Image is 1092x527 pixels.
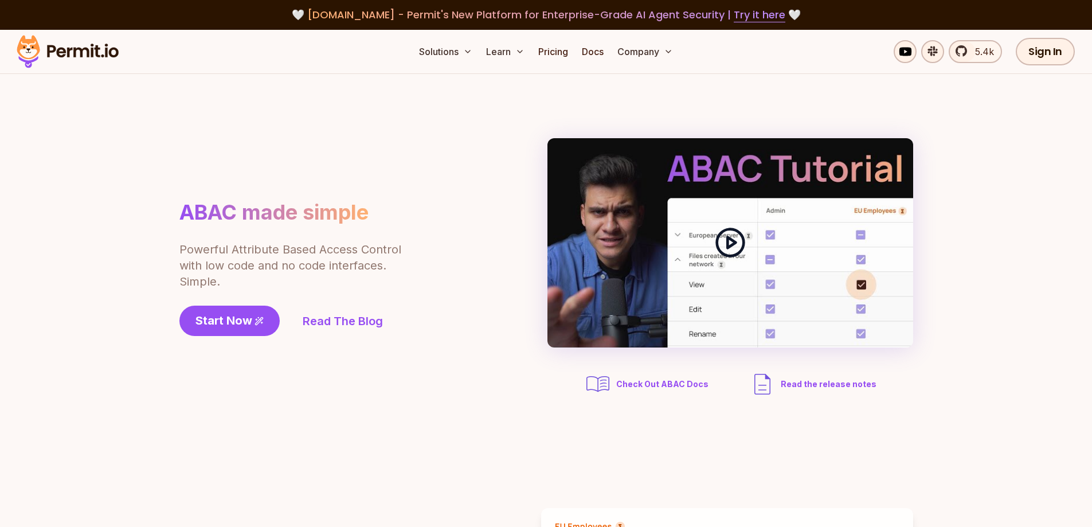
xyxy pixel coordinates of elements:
a: Read The Blog [303,313,383,329]
a: Read the release notes [749,370,876,398]
a: Pricing [534,40,573,63]
button: Learn [482,40,529,63]
a: Try it here [734,7,785,22]
div: 🤍 🤍 [28,7,1064,23]
button: Solutions [414,40,477,63]
h1: ABAC made simple [179,200,369,225]
img: abac docs [584,370,612,398]
p: Powerful Attribute Based Access Control with low code and no code interfaces. Simple. [179,241,403,290]
img: description [749,370,776,398]
a: Check Out ABAC Docs [584,370,712,398]
span: Read the release notes [781,378,876,390]
img: Permit logo [11,32,124,71]
a: Sign In [1016,38,1075,65]
a: Start Now [179,306,280,336]
span: Start Now [195,313,252,329]
a: Docs [577,40,608,63]
span: [DOMAIN_NAME] - Permit's New Platform for Enterprise-Grade AI Agent Security | [307,7,785,22]
span: Check Out ABAC Docs [616,378,709,390]
span: 5.4k [968,45,994,58]
a: 5.4k [949,40,1002,63]
button: Company [613,40,678,63]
